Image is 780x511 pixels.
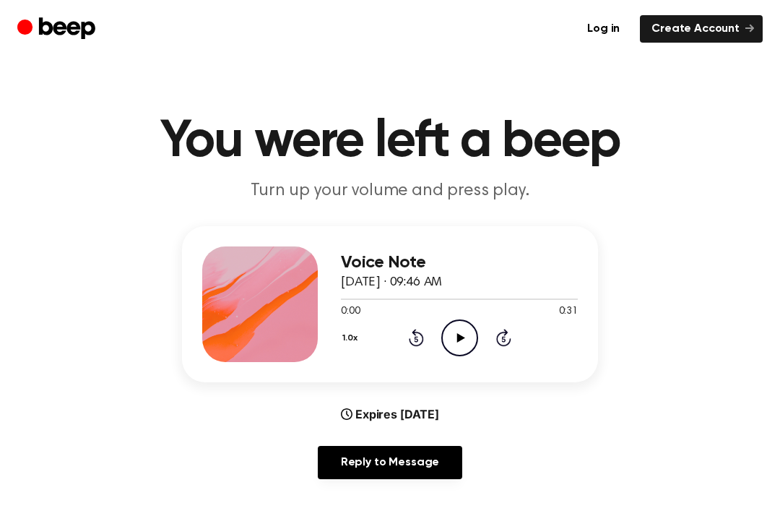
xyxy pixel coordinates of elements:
span: [DATE] · 09:46 AM [341,276,442,289]
p: Turn up your volume and press play. [113,179,667,203]
span: 0:00 [341,304,360,319]
span: 0:31 [559,304,578,319]
a: Log in [576,15,631,43]
a: Create Account [640,15,763,43]
button: 1.0x [341,326,363,351]
h1: You were left a beep [20,116,760,168]
h3: Voice Note [341,253,578,272]
a: Beep [17,15,99,43]
a: Reply to Message [318,446,462,479]
div: Expires [DATE] [341,405,439,423]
